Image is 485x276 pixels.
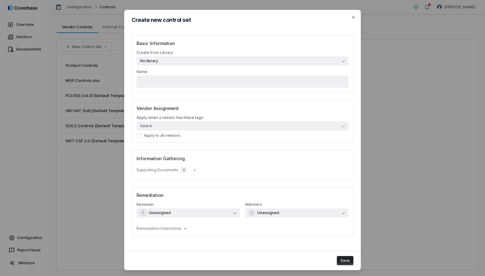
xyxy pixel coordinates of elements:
button: Apply to all vendors [137,133,141,138]
label: Apply when a vendor has these tags: [137,115,348,120]
span: Unassigned [149,210,171,215]
span: Remediation Instructions [137,226,181,231]
label: Name [137,69,348,88]
label: Apply to all vendors [137,133,348,138]
span: 0 [181,167,187,173]
h3: Remediation [137,192,348,198]
button: Reviewer [137,208,240,217]
h2: Create new control set [132,17,353,23]
button: Watchers [245,208,348,217]
span: Supporting Documents [137,168,178,172]
button: Select [137,121,348,131]
span: No library [140,59,158,63]
h3: Vendor Assignment [137,105,348,112]
input: Name [137,75,348,88]
h3: Information Gathering [137,155,348,162]
label: Watchers [245,202,348,217]
label: Reviewer [137,202,240,217]
span: Unassigned [257,210,279,215]
button: Create from Library [137,56,348,66]
h3: Basic Information [137,40,348,47]
button: Save [337,256,353,265]
label: Create from Library [137,50,348,66]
